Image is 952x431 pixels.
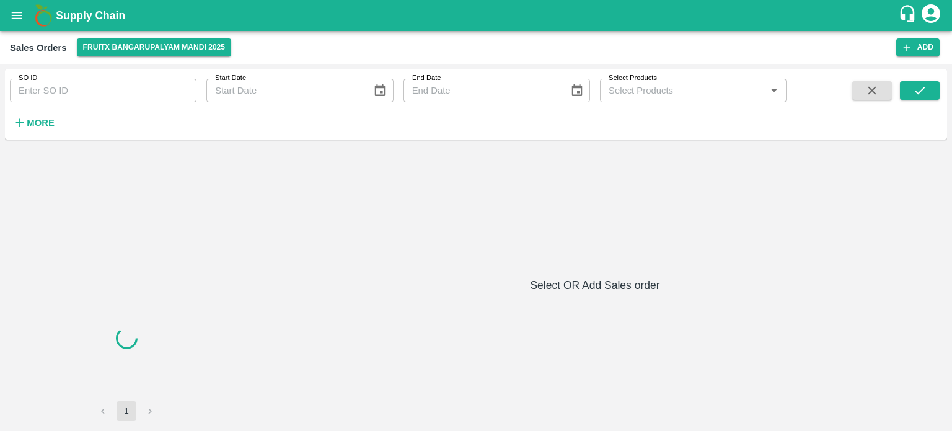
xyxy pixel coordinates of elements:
[206,79,363,102] input: Start Date
[898,4,920,27] div: customer-support
[10,40,67,56] div: Sales Orders
[77,38,231,56] button: Select DC
[766,82,782,99] button: Open
[2,1,31,30] button: open drawer
[403,79,560,102] input: End Date
[56,9,125,22] b: Supply Chain
[609,73,657,83] label: Select Products
[27,118,55,128] strong: More
[248,277,942,294] h6: Select OR Add Sales order
[368,79,392,102] button: Choose date
[920,2,942,29] div: account of current user
[19,73,37,83] label: SO ID
[10,79,196,102] input: Enter SO ID
[117,401,136,421] button: page 1
[91,401,162,421] nav: pagination navigation
[10,112,58,133] button: More
[31,3,56,28] img: logo
[565,79,589,102] button: Choose date
[896,38,940,56] button: Add
[604,82,762,99] input: Select Products
[56,7,898,24] a: Supply Chain
[215,73,246,83] label: Start Date
[412,73,441,83] label: End Date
